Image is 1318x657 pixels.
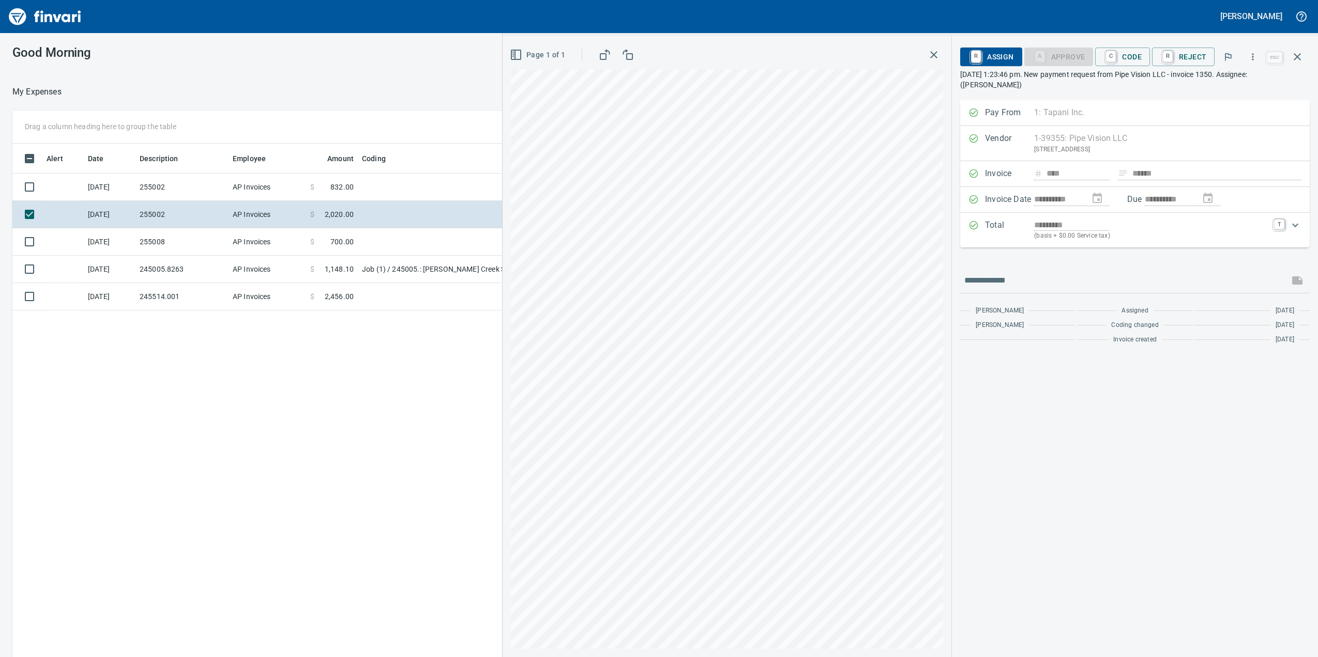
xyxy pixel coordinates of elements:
td: [DATE] [84,174,135,201]
span: Invoice created [1113,335,1157,345]
a: C [1106,51,1116,62]
span: Date [88,152,104,165]
td: 255002 [135,201,229,228]
span: Page 1 of 1 [512,49,565,61]
h5: [PERSON_NAME] [1220,11,1282,22]
span: $ [310,237,314,247]
p: Total [985,219,1034,241]
td: 245514.001 [135,283,229,310]
td: AP Invoices [229,228,306,256]
span: $ [310,291,314,302]
td: [DATE] [84,283,135,310]
a: T [1274,219,1284,229]
td: AP Invoices [229,201,306,228]
td: 255002 [135,174,229,201]
span: Date [88,152,117,165]
div: Coding Required [1024,52,1094,60]
td: 255008 [135,228,229,256]
td: [DATE] [84,201,135,228]
span: Employee [233,152,279,165]
h3: Good Morning [12,45,341,60]
p: [DATE] 1:23:46 pm. New payment request from Pipe Vision LLC - invoice 1350. Assignee: ([PERSON_NA... [960,69,1310,90]
span: Amount [314,152,354,165]
span: Reject [1160,48,1206,66]
td: Job (1) / 245005.: [PERSON_NAME] Creek Subdivision / 1017. .: Rework - Regrade Lots / 5: Other [358,256,616,283]
a: R [1163,51,1173,62]
td: AP Invoices [229,256,306,283]
p: My Expenses [12,86,62,98]
span: 1,148.10 [325,264,354,274]
span: Coding changed [1111,320,1158,331]
div: Expand [960,213,1310,247]
button: CCode [1095,48,1150,66]
span: [PERSON_NAME] [976,306,1024,316]
p: (basis + $0.00 Service tax) [1034,231,1268,241]
span: Alert [47,152,63,165]
span: [DATE] [1276,306,1294,316]
span: Description [140,152,192,165]
span: Close invoice [1264,44,1310,69]
span: [DATE] [1276,320,1294,331]
span: Coding [362,152,386,165]
span: 832.00 [330,182,354,192]
img: Finvari [6,4,84,29]
span: [PERSON_NAME] [976,320,1024,331]
td: [DATE] [84,228,135,256]
span: 2,020.00 [325,209,354,220]
span: 700.00 [330,237,354,247]
button: RAssign [960,48,1022,66]
a: R [971,51,981,62]
span: Assign [968,48,1013,66]
td: [DATE] [84,256,135,283]
span: Assigned [1122,306,1148,316]
span: Coding [362,152,399,165]
p: Drag a column heading here to group the table [25,121,176,132]
a: esc [1267,52,1282,63]
td: AP Invoices [229,283,306,310]
span: $ [310,209,314,220]
span: Alert [47,152,77,165]
td: 245005.8263 [135,256,229,283]
button: Page 1 of 1 [508,45,569,65]
span: Description [140,152,178,165]
button: More [1241,45,1264,68]
span: Code [1103,48,1142,66]
button: Flag [1217,45,1239,68]
nav: breadcrumb [12,86,62,98]
button: [PERSON_NAME] [1218,8,1285,24]
span: $ [310,264,314,274]
span: 2,456.00 [325,291,354,302]
td: AP Invoices [229,174,306,201]
span: [DATE] [1276,335,1294,345]
span: $ [310,182,314,192]
button: RReject [1152,48,1215,66]
span: Amount [327,152,354,165]
span: Employee [233,152,266,165]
